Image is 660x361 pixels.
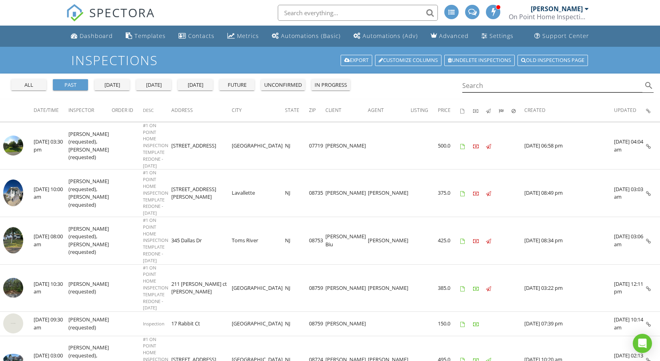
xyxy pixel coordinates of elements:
th: Date/Time: Not sorted. [34,99,68,122]
td: [PERSON_NAME] [325,312,368,336]
th: Updated: Not sorted. [614,99,646,122]
td: [PERSON_NAME] (requested), [PERSON_NAME] (requested) [68,217,112,265]
button: [DATE] [94,79,130,90]
th: Zip: Not sorted. [309,99,325,122]
td: [PERSON_NAME] (requested), [PERSON_NAME] (requested) [68,170,112,217]
th: Inspection Details: Not sorted. [646,99,660,122]
a: Undelete inspections [444,55,515,66]
td: [PERSON_NAME] [325,122,368,170]
td: [DATE] 04:04 am [614,122,646,170]
img: 9278722%2Fcover_photos%2FIQfytckv6kQ5g413VOkf%2Fsmall.jpeg [3,180,23,206]
div: Settings [489,32,514,40]
td: [PERSON_NAME] (requested) [68,312,112,336]
a: Support Center [531,29,592,44]
span: Updated [614,107,636,114]
td: [PERSON_NAME] [368,170,411,217]
a: Contacts [175,29,218,44]
th: Price: Not sorted. [438,99,460,122]
td: [DATE] 08:34 pm [524,217,614,265]
td: 08753 [309,217,325,265]
td: NJ [285,217,309,265]
a: Settings [478,29,517,44]
th: Listing: Not sorted. [411,99,438,122]
td: Lavallette [232,170,285,217]
td: [DATE] 12:11 pm [614,264,646,312]
th: Paid: Not sorted. [473,99,486,122]
span: #1 ON POINT HOME INSPECTION TEMPLATE REDONE - [DATE] [143,122,168,169]
div: On Point Home Inspection Services [509,13,589,21]
div: Open Intercom Messenger [633,334,652,353]
div: Automations (Basic) [281,32,341,40]
span: Inspection [143,321,164,327]
span: City [232,107,242,114]
td: NJ [285,122,309,170]
a: Advanced [427,29,472,44]
td: 08759 [309,264,325,312]
input: Search everything... [278,5,438,21]
a: Export [341,55,372,66]
button: past [53,79,88,90]
td: 08735 [309,170,325,217]
div: in progress [315,81,347,89]
td: 07719 [309,122,325,170]
td: [DATE] 10:30 am [34,264,68,312]
td: NJ [285,170,309,217]
td: [PERSON_NAME] [325,264,368,312]
td: [DATE] 06:58 pm [524,122,614,170]
span: Inspector [68,107,94,114]
td: 385.0 [438,264,460,312]
td: [DATE] 07:39 pm [524,312,614,336]
td: [PERSON_NAME] [368,217,411,265]
span: #1 ON POINT HOME INSPECTION TEMPLATE REDONE - [DATE] [143,217,168,263]
div: Templates [134,32,166,40]
td: [DATE] 03:06 am [614,217,646,265]
td: [STREET_ADDRESS] [171,122,232,170]
div: [DATE] [181,81,210,89]
img: 9363534%2Fcover_photos%2FsjN6U1ARbCm5EA0LK8Qs%2Fsmall.jpeg [3,227,23,254]
button: future [219,79,255,90]
th: Desc: Not sorted. [143,99,171,122]
span: Address [171,107,193,114]
td: [PERSON_NAME] (requested), [PERSON_NAME] (requested) [68,122,112,170]
td: 211 [PERSON_NAME] ct [PERSON_NAME] [171,264,232,312]
td: [DATE] 03:30 pm [34,122,68,170]
th: Order ID: Not sorted. [112,99,143,122]
span: Price [438,107,451,114]
td: [DATE] 03:22 pm [524,264,614,312]
th: Published: Not sorted. [486,99,499,122]
input: Search [462,79,643,92]
td: [PERSON_NAME] Biu [325,217,368,265]
div: Metrics [237,32,259,40]
span: #1 ON POINT HOME INSPECTION TEMPLATE REDONE - [DATE] [143,170,168,216]
td: [GEOGRAPHIC_DATA] [232,122,285,170]
span: Created [524,107,546,114]
td: 375.0 [438,170,460,217]
th: City: Not sorted. [232,99,285,122]
i: search [644,81,654,90]
a: Old inspections page [518,55,588,66]
div: Contacts [188,32,215,40]
td: [PERSON_NAME] (requested) [68,264,112,312]
th: Inspector: Not sorted. [68,99,112,122]
th: Created: Not sorted. [524,99,614,122]
div: unconfirmed [264,81,302,89]
span: SPECTORA [89,4,155,21]
button: [DATE] [178,79,213,90]
div: [DATE] [98,81,126,89]
div: future [223,81,251,89]
td: [PERSON_NAME] [325,170,368,217]
td: 17 Rabbit Ct [171,312,232,336]
td: [GEOGRAPHIC_DATA] [232,312,285,336]
td: [PERSON_NAME] [368,264,411,312]
td: [STREET_ADDRESS][PERSON_NAME] [171,170,232,217]
td: 08759 [309,312,325,336]
th: Agent: Not sorted. [368,99,411,122]
button: unconfirmed [261,79,305,90]
button: all [11,79,46,90]
td: 345 Dallas Dr [171,217,232,265]
span: #1 ON POINT HOME INSPECTION TEMPLATE REDONE - [DATE] [143,265,168,311]
a: Customize Columns [375,55,441,66]
div: Automations (Adv) [363,32,418,40]
a: Automations (Advanced) [350,29,421,44]
th: Submitted: Not sorted. [499,99,512,122]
